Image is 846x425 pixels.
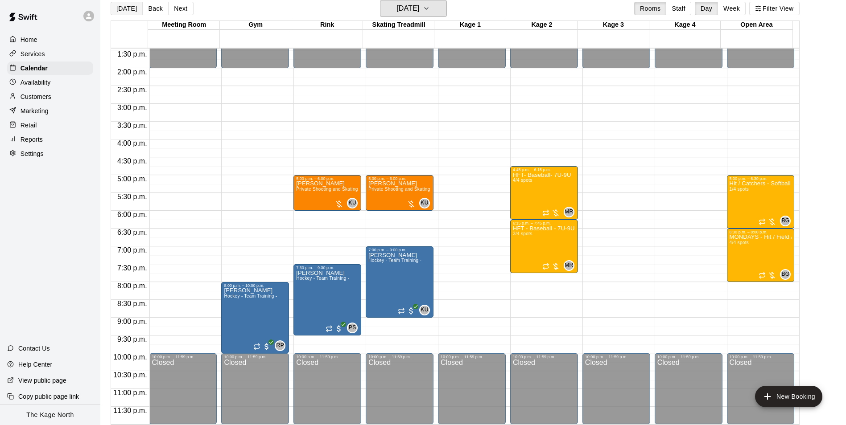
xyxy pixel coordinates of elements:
div: Rink [291,21,363,29]
span: Recurring event [759,272,766,279]
button: Day [695,2,718,15]
div: 6:15 p.m. – 7:45 p.m.: HFT - Baseball - 7U-9U [510,220,578,273]
p: Settings [21,149,44,158]
span: Pavlos Sialtsis [351,323,358,333]
span: Recurring event [542,209,549,217]
div: 10:00 p.m. – 11:59 p.m.: Closed [655,353,722,424]
span: Recurring event [759,218,766,225]
span: 3:30 p.m. [115,122,149,129]
div: 10:00 p.m. – 11:59 p.m. [296,355,359,359]
div: 5:00 p.m. – 6:00 p.m.: Jake Hargreaves [293,175,361,211]
div: Kyle Unitas [419,305,430,315]
span: Hockey - Team Training - [368,258,421,263]
div: 10:00 p.m. – 11:59 p.m.: Closed [366,353,433,424]
div: 10:00 p.m. – 11:59 p.m.: Closed [149,353,217,424]
span: Kyle Unitas [423,198,430,208]
div: 5:00 p.m. – 6:30 p.m.: Hit / Catchers - Softball Program 11U-15U [727,175,795,229]
span: RP [276,341,284,350]
div: 5:00 p.m. – 6:00 p.m. [368,176,431,181]
span: 10:00 p.m. [111,353,149,361]
span: KU [421,306,428,315]
div: Brittani Goettsch [780,216,791,226]
a: Calendar [7,61,93,75]
a: Reports [7,133,93,146]
div: 10:00 p.m. – 11:59 p.m.: Closed [510,353,578,424]
div: 10:00 p.m. – 11:59 p.m. [368,355,431,359]
div: 6:15 p.m. – 7:45 p.m. [513,221,575,225]
span: 11:30 p.m. [111,407,149,414]
div: 10:00 p.m. – 11:59 p.m.: Closed [582,353,650,424]
div: Gym [220,21,291,29]
span: 11:00 p.m. [111,389,149,396]
div: Murray Roach [564,260,574,271]
a: Services [7,47,93,61]
span: 1:30 p.m. [115,50,149,58]
span: All customers have paid [334,324,343,333]
span: 4:00 p.m. [115,139,149,147]
span: Kyle Unitas [423,305,430,315]
div: Ryan Patterson [275,340,285,351]
div: 6:30 p.m. – 8:00 p.m.: MONDAYS - Hit / Field / Throw - Softball Program - 11U-13U [727,229,795,282]
div: Skating Treadmill [363,21,434,29]
span: Brittani Goettsch [784,269,791,280]
span: Recurring event [542,263,549,270]
button: Next [168,2,193,15]
span: 5:30 p.m. [115,193,149,200]
span: 4:30 p.m. [115,157,149,165]
div: 8:00 p.m. – 10:00 p.m.: Hockey - Team Training - [221,282,289,353]
span: 8:30 p.m. [115,300,149,307]
span: Brittani Goettsch [784,216,791,226]
p: Marketing [21,106,49,115]
a: Customers [7,90,93,103]
span: Private Shooting and Skating lesson with a coach 1 Hour ( 30 minutes each ) [296,187,459,192]
span: 9:00 p.m. [115,318,149,325]
span: 9:30 p.m. [115,335,149,343]
span: Ryan Patterson [278,340,285,351]
div: Kyle Unitas [419,198,430,208]
div: 10:00 p.m. – 11:59 p.m. [585,355,648,359]
div: Kyle Unitas [347,198,358,208]
span: Kyle Unitas [351,198,358,208]
div: 7:00 p.m. – 9:00 p.m. [368,248,431,252]
span: 3/4 spots filled [513,231,532,236]
span: MR [565,208,573,217]
p: Availability [21,78,51,87]
span: Murray Roach [567,207,574,217]
p: View public page [18,376,66,385]
p: Services [21,49,45,58]
div: 10:00 p.m. – 11:59 p.m. [152,355,215,359]
span: Recurring event [398,307,405,315]
div: Murray Roach [564,207,574,217]
button: Filter View [749,2,799,15]
div: 5:00 p.m. – 6:00 p.m. [296,176,359,181]
a: Home [7,33,93,46]
button: Week [718,2,746,15]
div: Kage 2 [506,21,578,29]
span: 7:00 p.m. [115,246,149,254]
span: 2:30 p.m. [115,86,149,94]
span: Recurring event [326,325,333,332]
span: All customers have paid [262,342,271,351]
p: Reports [21,135,43,144]
p: Retail [21,121,37,130]
a: Availability [7,76,93,89]
div: 10:00 p.m. – 11:59 p.m.: Closed [293,353,361,424]
span: 2:00 p.m. [115,68,149,76]
div: 6:30 p.m. – 8:00 p.m. [730,230,792,234]
div: 10:00 p.m. – 11:59 p.m. [441,355,503,359]
a: Marketing [7,104,93,118]
span: KU [421,199,428,208]
div: Brittani Goettsch [780,269,791,280]
button: Staff [666,2,691,15]
p: Customers [21,92,51,101]
div: Kage 3 [578,21,649,29]
span: Murray Roach [567,260,574,271]
p: Calendar [21,64,48,73]
span: Private Shooting and Skating lesson with a coach 1 Hour ( 30 minutes each ) [368,187,531,192]
span: PS [349,323,356,332]
div: 7:30 p.m. – 9:30 p.m. [296,266,359,270]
